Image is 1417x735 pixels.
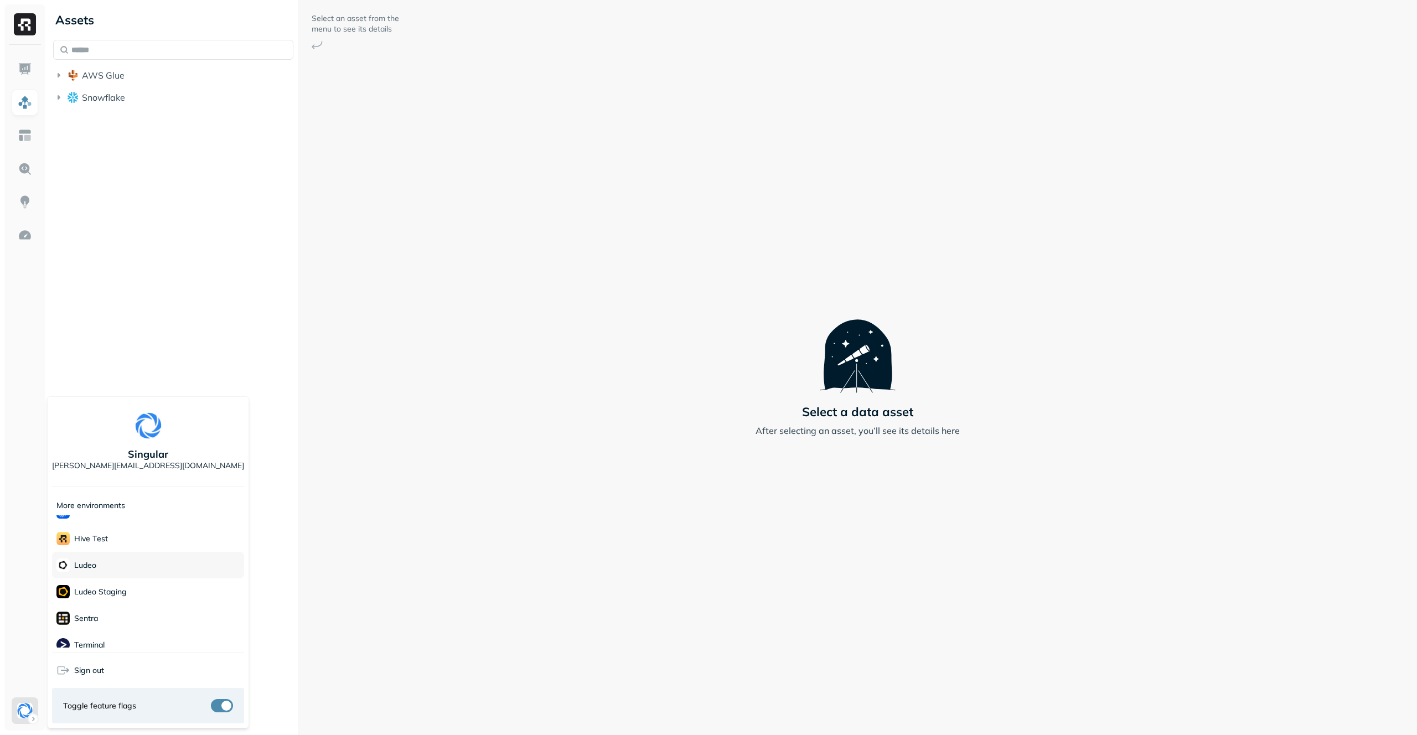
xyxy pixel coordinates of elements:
[74,587,127,597] p: Ludeo Staging
[74,665,104,676] span: Sign out
[74,560,96,571] p: Ludeo
[63,701,136,711] span: Toggle feature flags
[74,640,105,650] p: Terminal
[56,532,70,545] img: Hive Test
[52,460,244,471] p: [PERSON_NAME][EMAIL_ADDRESS][DOMAIN_NAME]
[135,412,162,439] img: Singular
[56,612,70,625] img: Sentra
[56,500,125,511] p: More environments
[56,585,70,598] img: Ludeo Staging
[74,613,98,624] p: Sentra
[56,558,70,572] img: Ludeo
[74,534,108,544] p: Hive Test
[56,638,70,651] img: Terminal
[128,448,168,460] p: Singular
